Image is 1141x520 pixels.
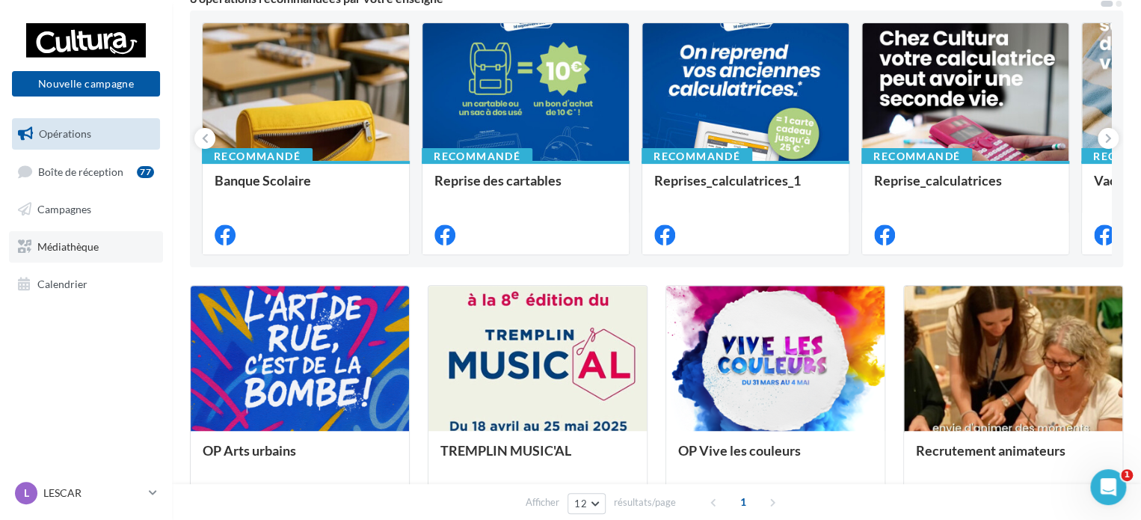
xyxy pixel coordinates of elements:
div: 77 [137,166,154,178]
span: Campagnes [37,203,91,215]
span: Boîte de réception [38,165,123,177]
span: Médiathèque [37,240,99,253]
span: L [24,486,29,501]
a: L LESCAR [12,479,160,507]
div: Recommandé [642,148,752,165]
span: Reprise_calculatrices [874,172,1002,189]
span: OP Vive les couleurs [678,442,801,459]
span: TREMPLIN MUSIC'AL [440,442,571,459]
span: Banque Scolaire [215,172,311,189]
span: OP Arts urbains [203,442,296,459]
span: Recrutement animateurs [916,442,1065,459]
a: Opérations [9,118,163,150]
p: LESCAR [43,486,143,501]
a: Médiathèque [9,231,163,263]
span: Reprises_calculatrices_1 [654,172,801,189]
span: Calendrier [37,277,87,290]
div: Recommandé [202,148,313,165]
a: Boîte de réception77 [9,156,163,188]
a: Calendrier [9,269,163,300]
button: 12 [568,493,606,514]
iframe: Intercom live chat [1090,469,1126,505]
span: 1 [1121,469,1133,481]
span: résultats/page [614,495,676,510]
span: Reprise des cartables [434,172,562,189]
span: 12 [574,498,587,510]
button: Nouvelle campagne [12,71,160,97]
span: Opérations [39,127,91,140]
span: 1 [731,490,755,514]
span: Afficher [526,495,559,510]
div: Recommandé [861,148,972,165]
div: Recommandé [422,148,532,165]
a: Campagnes [9,194,163,225]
